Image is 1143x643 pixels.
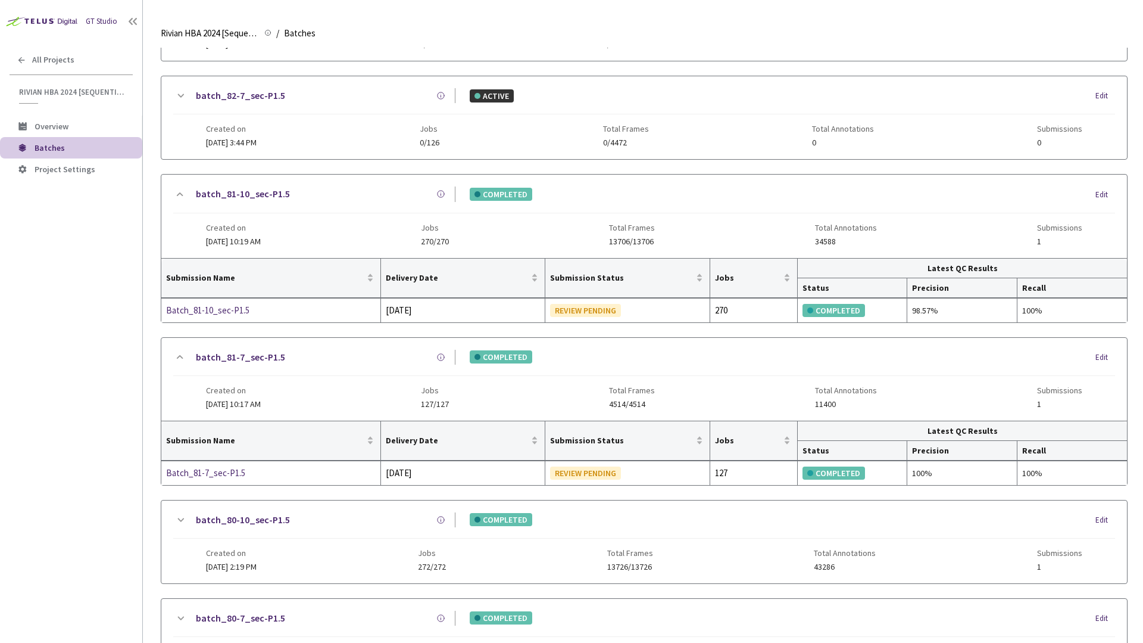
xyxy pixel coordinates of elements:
span: Jobs [421,223,449,232]
th: Recall [1017,441,1127,461]
span: Rivian HBA 2024 [Sequential] [161,26,257,41]
th: Submission Status [545,421,710,461]
span: 13706/13706 [609,237,655,246]
div: 98.57% [912,304,1011,317]
div: 100% [1022,304,1122,317]
span: 0/13858 [603,40,649,49]
div: 270 [715,303,792,318]
span: 11400 [815,400,877,409]
div: [DATE] [386,303,540,318]
div: batch_80-10_sec-P1.5COMPLETEDEditCreated on[DATE] 2:19 PMJobs272/272Total Frames13726/13726Total ... [161,501,1127,583]
div: COMPLETED [802,467,865,480]
span: 270/270 [421,237,449,246]
span: Jobs [715,273,781,282]
div: REVIEW PENDING [550,304,621,317]
a: Batch_81-10_sec-P1.5 [166,303,292,318]
span: [DATE] 10:19 AM [206,236,261,247]
th: Precision [907,441,1017,461]
span: Submissions [1037,223,1082,232]
span: [DATE] 2:19 PM [206,561,257,572]
span: Batches [35,142,65,153]
span: Jobs [421,386,449,395]
span: 1 [1037,237,1082,246]
span: Created on [206,223,261,232]
div: Edit [1095,189,1115,201]
div: batch_82-7_sec-P1.5ACTIVEEditCreated on[DATE] 3:44 PMJobs0/126Total Frames0/4472Total Annotations... [161,76,1127,159]
span: 272/272 [418,563,446,571]
div: Edit [1095,90,1115,102]
div: Edit [1095,514,1115,526]
div: COMPLETED [470,513,532,526]
span: Total Annotations [815,386,877,395]
div: COMPLETED [470,188,532,201]
span: 0/274 [420,40,439,49]
div: batch_81-7_sec-P1.5COMPLETEDEditCreated on[DATE] 10:17 AMJobs127/127Total Frames4514/4514Total An... [161,338,1127,421]
th: Delivery Date [381,421,545,461]
div: Edit [1095,613,1115,625]
span: Total Frames [609,223,655,232]
span: Submissions [1037,124,1082,133]
a: batch_81-7_sec-P1.5 [196,350,285,365]
span: Total Annotations [815,223,877,232]
div: 100% [912,467,1011,480]
span: 13726/13726 [607,563,653,571]
span: 0/4472 [603,138,649,147]
th: Delivery Date [381,259,545,298]
a: batch_80-7_sec-P1.5 [196,611,285,626]
li: / [276,26,279,41]
span: 0/126 [420,138,439,147]
th: Submission Name [161,421,381,461]
a: Batch_81-7_sec-P1.5 [166,466,292,480]
span: Total Frames [607,548,653,558]
span: 1 [1037,563,1082,571]
span: 0 [812,138,874,147]
span: Total Annotations [812,124,874,133]
span: [DATE] 10:17 AM [206,399,261,409]
th: Status [798,278,907,298]
a: batch_81-10_sec-P1.5 [196,187,290,201]
span: Delivery Date [386,273,529,282]
div: COMPLETED [802,304,865,317]
div: COMPLETED [470,350,532,364]
span: Submission Status [550,436,693,445]
span: [DATE] 3:44 PM [206,137,257,148]
th: Recall [1017,278,1127,298]
div: COMPLETED [470,611,532,625]
span: 4514/4514 [609,400,655,409]
div: [DATE] [386,466,540,480]
span: All Projects [32,55,74,65]
span: Overview [35,121,68,132]
span: Batches [284,26,316,41]
th: Latest QC Results [798,259,1127,278]
span: Jobs [418,548,446,558]
div: Edit [1095,352,1115,364]
th: Submission Status [545,259,710,298]
th: Jobs [710,259,798,298]
a: batch_80-10_sec-P1.5 [196,512,290,527]
span: 127/127 [421,400,449,409]
a: batch_82-7_sec-P1.5 [196,88,285,103]
span: Jobs [420,124,439,133]
div: GT Studio [86,15,117,27]
th: Precision [907,278,1017,298]
div: ACTIVE [470,89,514,102]
div: REVIEW PENDING [550,467,621,480]
span: 43286 [814,563,876,571]
th: Jobs [710,421,798,461]
span: 0 [1037,138,1082,147]
div: 100% [1022,467,1122,480]
span: 1 [1037,400,1082,409]
span: Rivian HBA 2024 [Sequential] [19,87,126,97]
th: Status [798,441,907,461]
span: Submission Name [166,273,364,282]
span: Total Frames [609,386,655,395]
span: 0 [812,40,874,49]
span: Jobs [715,436,781,445]
th: Latest QC Results [798,421,1127,441]
span: Total Annotations [814,548,876,558]
span: Submissions [1037,386,1082,395]
span: Delivery Date [386,436,529,445]
span: 0 [1037,40,1082,49]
